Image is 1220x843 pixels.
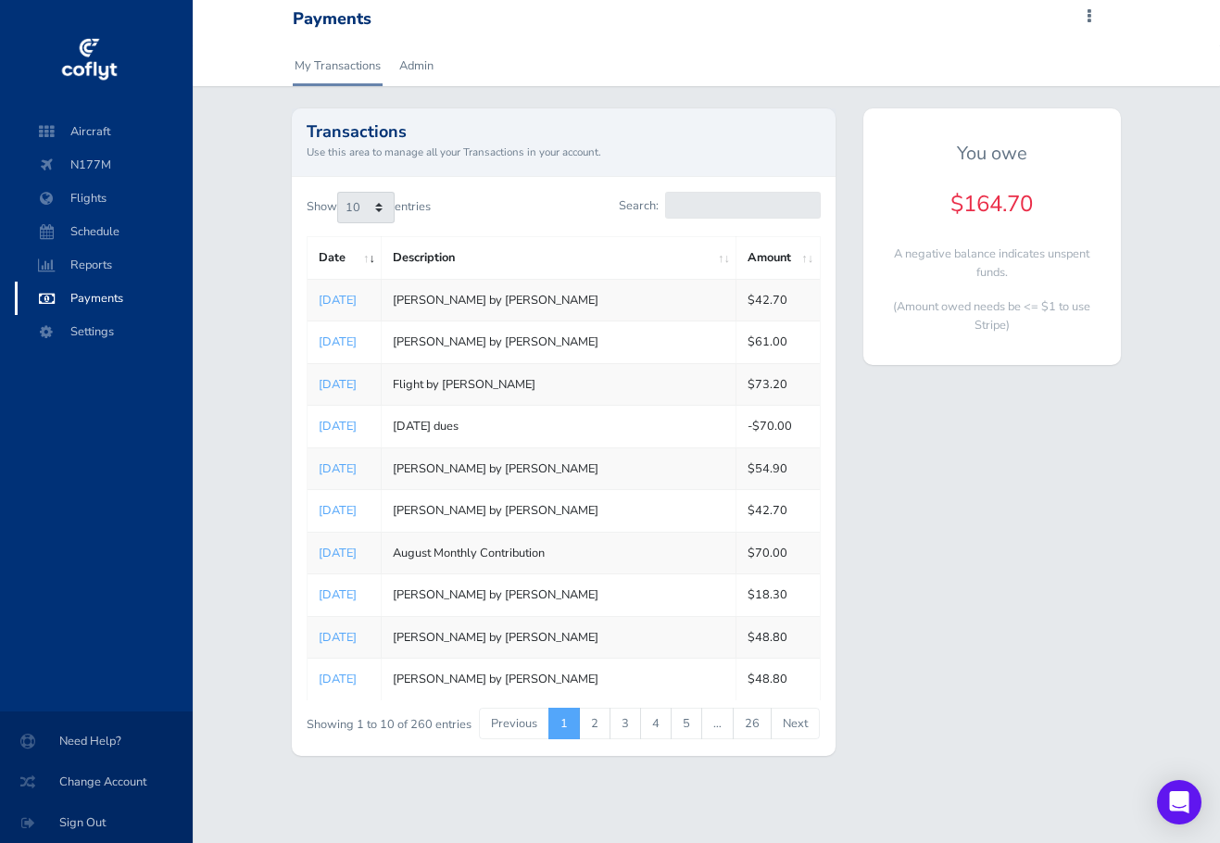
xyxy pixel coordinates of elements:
a: [DATE] [319,629,357,646]
td: [DATE] dues [382,406,736,447]
label: Search: [619,192,820,219]
a: [DATE] [319,671,357,687]
th: Amount: activate to sort column ascending [736,237,820,279]
h2: Transactions [307,123,820,140]
a: 26 [733,708,772,739]
td: August Monthly Contribution [382,532,736,573]
p: (Amount owed needs be <= $1 to use Stripe) [878,297,1106,335]
input: Search: [665,192,821,219]
td: $73.20 [736,363,820,405]
h4: $164.70 [878,191,1106,218]
p: A negative balance indicates unspent funds. [878,245,1106,283]
th: Description: activate to sort column ascending [382,237,736,279]
a: [DATE] [319,502,357,519]
span: Payments [33,282,174,315]
td: $48.80 [736,616,820,658]
a: Next [771,708,820,739]
a: [DATE] [319,376,357,393]
td: [PERSON_NAME] by [PERSON_NAME] [382,490,736,532]
td: $42.70 [736,490,820,532]
a: 3 [610,708,641,739]
span: Schedule [33,215,174,248]
td: [PERSON_NAME] by [PERSON_NAME] [382,574,736,616]
span: Reports [33,248,174,282]
span: N177M [33,148,174,182]
td: $42.70 [736,279,820,321]
a: 2 [579,708,610,739]
td: $18.30 [736,574,820,616]
a: [DATE] [319,545,357,561]
td: $54.90 [736,447,820,489]
td: $61.00 [736,321,820,363]
span: Sign Out [22,806,170,839]
a: My Transactions [293,45,383,86]
div: Open Intercom Messenger [1157,780,1201,824]
a: [DATE] [319,460,357,477]
a: [DATE] [319,292,357,308]
td: [PERSON_NAME] by [PERSON_NAME] [382,447,736,489]
th: Date: activate to sort column ascending [308,237,382,279]
td: [PERSON_NAME] by [PERSON_NAME] [382,321,736,363]
label: Show entries [307,192,431,223]
span: Flights [33,182,174,215]
td: Flight by [PERSON_NAME] [382,363,736,405]
a: Admin [397,45,435,86]
h5: You owe [878,143,1106,165]
img: coflyt logo [58,32,119,88]
td: [PERSON_NAME] by [PERSON_NAME] [382,659,736,700]
a: 1 [548,708,580,739]
div: Payments [293,9,371,30]
select: Showentries [337,192,395,223]
td: $70.00 [736,532,820,573]
td: [PERSON_NAME] by [PERSON_NAME] [382,616,736,658]
a: [DATE] [319,586,357,603]
span: Aircraft [33,115,174,148]
span: Need Help? [22,724,170,758]
a: 4 [640,708,672,739]
td: [PERSON_NAME] by [PERSON_NAME] [382,279,736,321]
a: [DATE] [319,418,357,434]
span: Settings [33,315,174,348]
a: [DATE] [319,333,357,350]
td: $48.80 [736,659,820,700]
a: 5 [671,708,702,739]
span: Change Account [22,765,170,799]
small: Use this area to manage all your Transactions in your account. [307,144,820,160]
div: Showing 1 to 10 of 260 entries [307,706,507,735]
td: -$70.00 [736,406,820,447]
